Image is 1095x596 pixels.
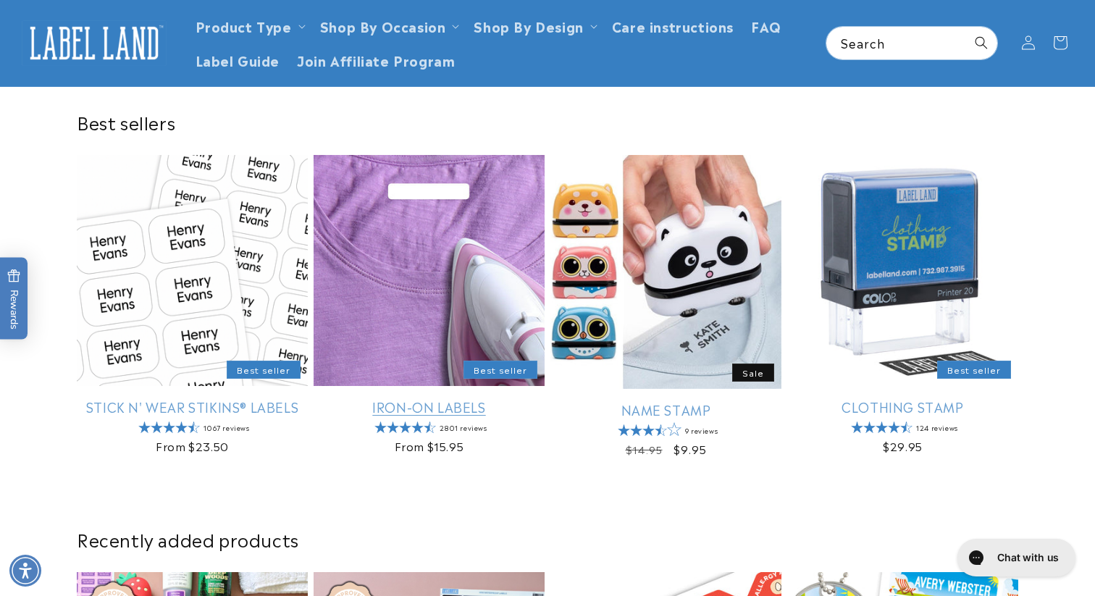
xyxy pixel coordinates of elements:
h2: Best sellers [77,111,1018,133]
button: Search [965,27,997,59]
a: Shop By Design [474,16,583,35]
a: Stick N' Wear Stikins® Labels [77,398,308,415]
ul: Slider [77,155,1018,470]
summary: Product Type [187,9,311,43]
a: Join Affiliate Program [288,43,463,77]
h2: Recently added products [77,528,1018,550]
a: Product Type [196,16,292,35]
a: FAQ [742,9,790,43]
a: Iron-On Labels [314,398,545,415]
summary: Shop By Occasion [311,9,466,43]
iframe: Gorgias live chat messenger [950,534,1081,582]
span: Label Guide [196,51,280,68]
span: FAQ [751,17,781,34]
a: Label Land [17,15,172,71]
div: Accessibility Menu [9,555,41,587]
span: Care instructions [612,17,734,34]
img: Label Land [22,20,167,65]
summary: Shop By Design [465,9,603,43]
a: Label Guide [187,43,289,77]
iframe: Sign Up via Text for Offers [12,480,183,524]
span: Rewards [7,269,21,329]
span: Join Affiliate Program [297,51,455,68]
a: Name Stamp [550,401,781,418]
a: Care instructions [603,9,742,43]
span: Shop By Occasion [320,17,446,34]
a: Clothing Stamp [787,398,1018,415]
